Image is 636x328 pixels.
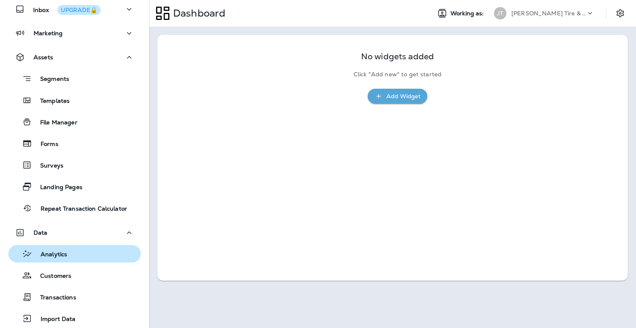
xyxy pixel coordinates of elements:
[386,91,421,102] div: Add Widget
[8,49,141,66] button: Assets
[32,119,77,127] p: File Manager
[8,113,141,131] button: File Manager
[8,310,141,327] button: Import Data
[8,267,141,284] button: Customers
[8,288,141,306] button: Transactions
[32,205,127,213] p: Repeat Transaction Calculator
[354,71,441,78] p: Click "Add new" to get started
[32,97,70,105] p: Templates
[61,7,97,13] div: UPGRADE🔒
[8,178,141,195] button: Landing Pages
[8,1,141,17] button: InboxUPGRADE🔒
[8,70,141,87] button: Segments
[34,229,48,236] p: Data
[494,7,506,19] div: JT
[8,245,141,262] button: Analytics
[8,25,141,41] button: Marketing
[8,92,141,109] button: Templates
[58,5,101,15] button: UPGRADE🔒
[32,251,67,259] p: Analytics
[511,10,586,17] p: [PERSON_NAME] Tire & Auto
[450,10,486,17] span: Working as:
[32,162,63,170] p: Surveys
[33,5,101,14] p: Inbox
[32,141,58,148] p: Forms
[34,54,53,61] p: Assets
[32,272,71,280] p: Customers
[8,135,141,152] button: Forms
[8,156,141,174] button: Surveys
[170,7,225,19] p: Dashboard
[32,75,69,84] p: Segments
[32,184,82,192] p: Landing Pages
[32,294,76,302] p: Transactions
[32,316,76,323] p: Import Data
[8,224,141,241] button: Data
[613,6,628,21] button: Settings
[368,89,427,104] button: Add Widget
[34,30,63,36] p: Marketing
[8,199,141,217] button: Repeat Transaction Calculator
[361,53,434,60] p: No widgets added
